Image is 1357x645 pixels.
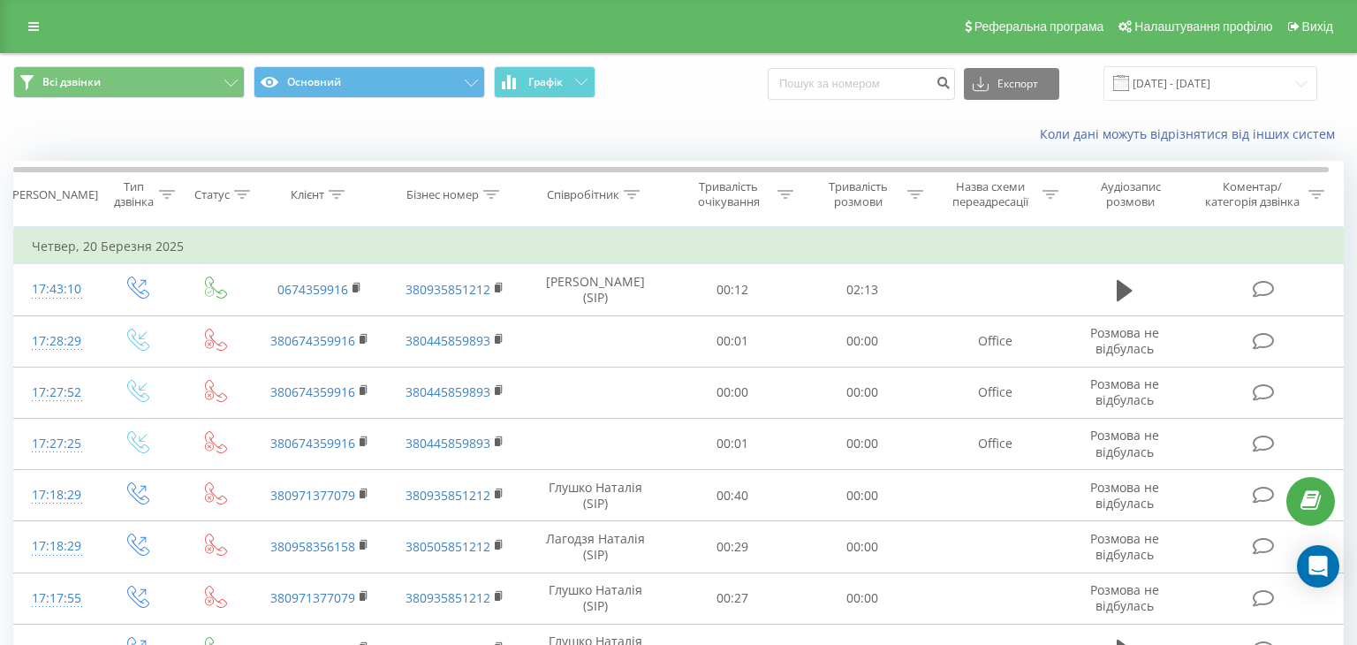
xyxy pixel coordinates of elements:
[406,487,490,504] a: 380935851212
[270,538,355,555] a: 380958356158
[814,179,903,209] div: Тривалість розмови
[522,521,668,573] td: Лагодзя Наталія (SIP)
[668,470,798,521] td: 00:40
[42,75,101,89] span: Всі дзвінки
[1090,376,1159,408] span: Розмова не відбулась
[1090,427,1159,459] span: Розмова не відбулась
[668,367,798,418] td: 00:00
[944,179,1038,209] div: Назва схеми переадресації
[798,521,928,573] td: 00:00
[1090,324,1159,357] span: Розмова не відбулась
[798,573,928,624] td: 00:00
[528,76,563,88] span: Графік
[270,589,355,606] a: 380971377079
[668,418,798,469] td: 00:01
[32,376,80,410] div: 17:27:52
[1201,179,1304,209] div: Коментар/категорія дзвінка
[668,315,798,367] td: 00:01
[522,264,668,315] td: [PERSON_NAME] (SIP)
[254,66,485,98] button: Основний
[13,66,245,98] button: Всі дзвінки
[112,179,155,209] div: Тип дзвінка
[291,187,324,202] div: Клієнт
[668,264,798,315] td: 00:12
[1134,19,1272,34] span: Налаштування профілю
[928,367,1063,418] td: Office
[270,435,355,451] a: 380674359916
[668,521,798,573] td: 00:29
[270,383,355,400] a: 380674359916
[270,487,355,504] a: 380971377079
[406,383,490,400] a: 380445859893
[494,66,595,98] button: Графік
[1297,545,1339,588] div: Open Intercom Messenger
[32,272,80,307] div: 17:43:10
[32,427,80,461] div: 17:27:25
[277,281,348,298] a: 0674359916
[1079,179,1183,209] div: Аудіозапис розмови
[194,187,230,202] div: Статус
[406,589,490,606] a: 380935851212
[928,315,1063,367] td: Office
[32,478,80,512] div: 17:18:29
[32,581,80,616] div: 17:17:55
[974,19,1104,34] span: Реферальна програма
[768,68,955,100] input: Пошук за номером
[1090,581,1159,614] span: Розмова не відбулась
[1090,530,1159,563] span: Розмова не відбулась
[798,315,928,367] td: 00:00
[14,229,1344,264] td: Четвер, 20 Березня 2025
[522,470,668,521] td: Глушко Наталія (SIP)
[1040,125,1344,142] a: Коли дані можуть відрізнятися вiд інших систем
[798,418,928,469] td: 00:00
[406,435,490,451] a: 380445859893
[668,573,798,624] td: 00:27
[406,187,479,202] div: Бізнес номер
[406,332,490,349] a: 380445859893
[1302,19,1333,34] span: Вихід
[798,367,928,418] td: 00:00
[32,529,80,564] div: 17:18:29
[798,470,928,521] td: 00:00
[964,68,1059,100] button: Експорт
[684,179,773,209] div: Тривалість очікування
[406,538,490,555] a: 380505851212
[32,324,80,359] div: 17:28:29
[1090,479,1159,512] span: Розмова не відбулась
[270,332,355,349] a: 380674359916
[798,264,928,315] td: 02:13
[928,418,1063,469] td: Office
[522,573,668,624] td: Глушко Наталія (SIP)
[547,187,619,202] div: Співробітник
[406,281,490,298] a: 380935851212
[9,187,98,202] div: [PERSON_NAME]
